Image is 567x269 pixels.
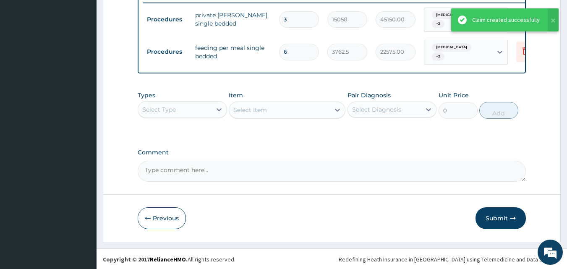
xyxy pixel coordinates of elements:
[138,149,526,156] label: Comment
[142,105,176,114] div: Select Type
[138,4,158,24] div: Minimize live chat window
[44,47,141,58] div: Chat with us now
[49,81,116,166] span: We're online!
[150,256,186,263] a: RelianceHMO
[348,91,391,99] label: Pair Diagnosis
[143,12,191,27] td: Procedures
[352,105,401,114] div: Select Diagnosis
[476,207,526,229] button: Submit
[191,39,275,65] td: feeding per meal single bedded
[432,11,471,19] span: [MEDICAL_DATA]
[4,180,160,209] textarea: Type your message and hit 'Enter'
[472,16,540,24] div: Claim created successfully
[432,43,471,52] span: [MEDICAL_DATA]
[229,91,243,99] label: Item
[16,42,34,63] img: d_794563401_company_1708531726252_794563401
[103,256,188,263] strong: Copyright © 2017 .
[432,20,444,28] span: + 2
[138,92,155,99] label: Types
[191,7,275,32] td: private [PERSON_NAME] single bedded
[439,91,469,99] label: Unit Price
[479,102,518,119] button: Add
[432,52,444,61] span: + 2
[143,44,191,60] td: Procedures
[339,255,561,264] div: Redefining Heath Insurance in [GEOGRAPHIC_DATA] using Telemedicine and Data Science!
[138,207,186,229] button: Previous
